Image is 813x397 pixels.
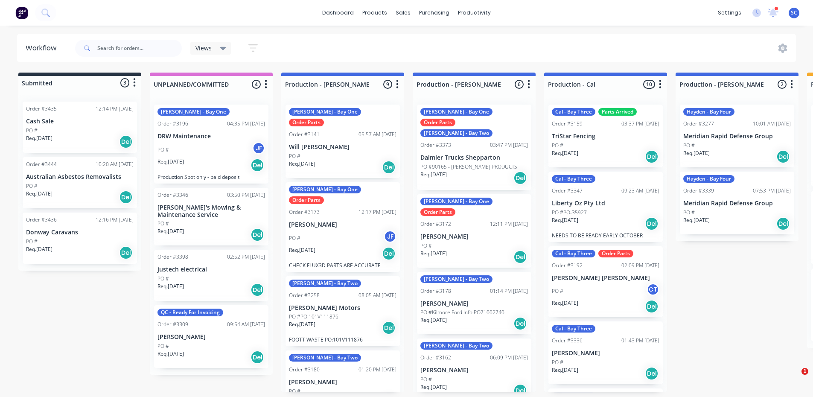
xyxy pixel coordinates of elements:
div: 01:20 PM [DATE] [358,366,396,374]
p: [PERSON_NAME] [420,233,528,240]
div: Order #3258 [289,292,320,299]
div: Cal - Bay Three [552,325,595,333]
div: Order Parts [598,250,633,257]
div: 12:11 PM [DATE] [490,220,528,228]
p: Req. [DATE] [157,158,184,166]
p: CHECK FLUX3D PARTS ARE ACCURATE [289,262,396,269]
p: [PERSON_NAME] [420,300,528,307]
div: [PERSON_NAME] - Bay Two [420,129,492,137]
p: [PERSON_NAME] [157,333,265,341]
p: PO #PO-35927 [552,209,587,216]
div: 03:50 PM [DATE] [227,191,265,199]
div: Order #3435 [26,105,57,113]
p: Req. [DATE] [683,216,710,224]
div: settings [714,6,746,19]
div: Cal - Bay Three [552,175,595,183]
div: 12:16 PM [DATE] [96,216,134,224]
div: products [358,6,391,19]
p: Req. [DATE] [552,366,578,374]
div: Order #3398 [157,253,188,261]
p: PO # [552,142,563,149]
div: [PERSON_NAME] - Bay OneOrder Parts[PERSON_NAME] - Bay TwoOrder #337303:47 PM [DATE]Daimler Trucks... [417,105,531,190]
p: justech electrical [157,266,265,273]
div: Del [513,171,527,185]
div: Hayden - Bay Four [683,108,734,116]
p: [PERSON_NAME] [420,367,528,374]
p: PO # [26,182,38,190]
div: 09:54 AM [DATE] [227,321,265,328]
div: Order #343612:16 PM [DATE]Donway CaravansPO #Req.[DATE]Del [23,213,137,264]
p: FOOTT WASTE PO:101V111876 [289,336,396,343]
div: Order #3309 [157,321,188,328]
div: 02:52 PM [DATE] [227,253,265,261]
p: Meridian Rapid Defense Group [683,200,791,207]
div: 03:47 PM [DATE] [490,141,528,149]
div: Cal - Bay ThreeOrder #333601:43 PM [DATE][PERSON_NAME]PO #Req.[DATE]Del [548,321,663,384]
p: PO # [552,359,563,366]
div: Cal - Bay ThreeParts ArrivedOrder #315903:37 PM [DATE]TriStar FencingPO #Req.[DATE]Del [548,105,663,167]
p: Req. [DATE] [157,283,184,290]
div: QC - Ready For Invoicing [157,309,223,316]
p: PO # [26,238,38,245]
div: [PERSON_NAME] - Bay One [289,186,361,193]
p: Req. [DATE] [26,245,52,253]
p: PO # [157,342,169,350]
div: Order #3173 [289,208,320,216]
p: PO # [157,275,169,283]
div: Cal - Bay ThreeOrder #334709:23 AM [DATE]Liberty Oz Pty LtdPO #PO-35927Req.[DATE]DelNEEDS TO BE R... [548,172,663,242]
input: Search for orders... [97,40,182,57]
p: NEEDS TO BE READY EARLY OCTOBER [552,232,659,239]
span: Views [195,44,212,53]
div: productivity [454,6,495,19]
p: PO # [289,152,300,160]
span: SC [791,9,797,17]
p: PO # [26,127,38,134]
div: 09:23 AM [DATE] [621,187,659,195]
div: Cal - Bay ThreeOrder PartsOrder #319202:09 PM [DATE][PERSON_NAME] [PERSON_NAME]PO #CTReq.[DATE]Del [548,246,663,318]
p: Req. [DATE] [289,321,315,328]
div: 08:05 AM [DATE] [358,292,396,299]
p: Australian Asbestos Removalists [26,173,134,181]
p: Req. [DATE] [26,134,52,142]
p: [PERSON_NAME] [289,379,396,386]
div: [PERSON_NAME] - Bay OneOrder PartsOrder #314105:57 AM [DATE]Will [PERSON_NAME]PO #Req.[DATE]Del [286,105,400,178]
div: Del [251,228,264,242]
p: [PERSON_NAME] [289,221,396,228]
div: Del [119,190,133,204]
div: QC - Ready For InvoicingOrder #330909:54 AM [DATE][PERSON_NAME]PO #Req.[DATE]Del [154,305,268,368]
img: Factory [15,6,28,19]
div: 07:53 PM [DATE] [753,187,791,195]
p: Req. [DATE] [420,250,447,257]
p: TriStar Fencing [552,133,659,140]
div: [PERSON_NAME] - Bay OneOrder #319604:35 PM [DATE]DRW MaintenancePO #JFReq.[DATE]DelProduction Spo... [154,105,268,184]
span: 1 [801,368,808,375]
p: Will [PERSON_NAME] [289,143,396,151]
div: Order #3141 [289,131,320,138]
p: PO #90165 - [PERSON_NAME] PRODUCTS [420,163,517,171]
div: 03:37 PM [DATE] [621,120,659,128]
div: Hayden - Bay FourOrder #333907:53 PM [DATE]Meridian Rapid Defense GroupPO #Req.[DATE]Del [680,172,794,234]
p: Req. [DATE] [157,350,184,358]
div: Del [382,321,396,335]
div: Order #3180 [289,366,320,374]
div: sales [391,6,415,19]
div: Order #3347 [552,187,583,195]
div: 04:35 PM [DATE] [227,120,265,128]
p: Production Spot only - paid deposit [157,174,265,180]
p: Req. [DATE] [289,246,315,254]
p: Req. [DATE] [552,299,578,307]
div: Del [119,135,133,149]
div: Order #343512:14 PM [DATE]Cash SalePO #Req.[DATE]Del [23,102,137,153]
p: Req. [DATE] [552,149,578,157]
p: [PERSON_NAME] [PERSON_NAME] [552,274,659,282]
div: 01:43 PM [DATE] [621,337,659,344]
div: Del [251,350,264,364]
div: Order Parts [420,119,455,126]
p: PO # [683,209,695,216]
div: Order #3178 [420,287,451,295]
div: Del [382,161,396,174]
div: JF [384,230,396,243]
p: PO # [420,376,432,383]
div: [PERSON_NAME] - Bay One [420,108,492,116]
p: PO # [552,287,563,295]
